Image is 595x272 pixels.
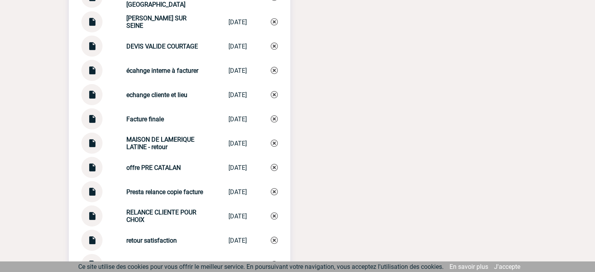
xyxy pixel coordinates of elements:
[126,115,164,123] strong: Facture finale
[271,237,278,244] img: Supprimer
[228,18,247,26] div: [DATE]
[126,14,187,29] strong: [PERSON_NAME] SUR SEINE
[78,263,444,270] span: Ce site utilise des cookies pour vous offrir le meilleur service. En poursuivant votre navigation...
[228,140,247,147] div: [DATE]
[126,91,187,99] strong: echange cliente et lieu
[271,213,278,220] img: Supprimer
[271,18,278,25] img: Supprimer
[271,43,278,50] img: Supprimer
[449,263,488,270] a: En savoir plus
[126,188,203,196] strong: Presta relance copie facture
[126,43,198,50] strong: DEVIS VALIDE COURTAGE
[228,43,247,50] div: [DATE]
[228,213,247,220] div: [DATE]
[126,67,198,74] strong: écahnge interne à facturer
[228,91,247,99] div: [DATE]
[271,115,278,122] img: Supprimer
[271,188,278,195] img: Supprimer
[126,261,159,268] strong: samaritaine
[228,188,247,196] div: [DATE]
[271,140,278,147] img: Supprimer
[126,209,196,223] strong: RELANCE CLIENTE POUR CHOIX
[228,115,247,123] div: [DATE]
[494,263,520,270] a: J'accepte
[271,67,278,74] img: Supprimer
[126,164,181,171] strong: offre PRE CATALAN
[271,164,278,171] img: Supprimer
[228,237,247,244] div: [DATE]
[126,237,177,244] strong: retour satisfaction
[228,164,247,171] div: [DATE]
[228,67,247,74] div: [DATE]
[228,261,247,268] div: [DATE]
[271,91,278,98] img: Supprimer
[126,136,194,151] strong: MAISON DE LAMERIQUE LATINE - retour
